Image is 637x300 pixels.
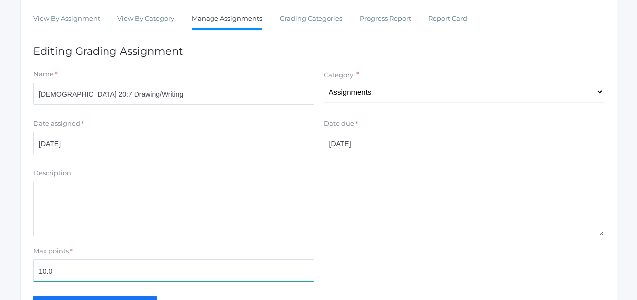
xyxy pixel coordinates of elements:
label: Max points [33,246,69,256]
a: Manage Assignments [192,9,262,30]
label: Date due [324,119,354,129]
a: View By Category [117,9,174,29]
a: View By Assignment [33,9,100,29]
label: Category [324,71,353,79]
a: Report Card [428,9,467,29]
label: Description [33,168,71,178]
label: Name [33,69,54,79]
label: Date assigned [33,119,80,129]
h1: Editing Grading Assignment [33,45,604,57]
a: Grading Categories [280,9,342,29]
a: Progress Report [360,9,411,29]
